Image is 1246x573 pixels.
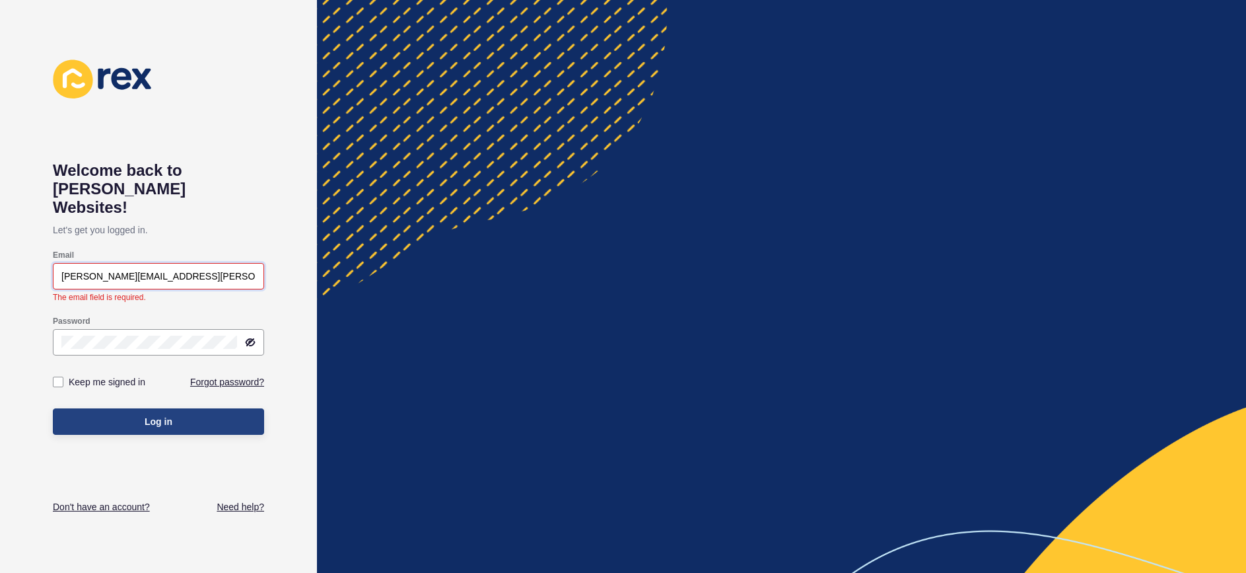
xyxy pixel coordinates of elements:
span: Log in [145,415,172,428]
a: Don't have an account? [53,500,150,514]
p: Let's get you logged in. [53,217,264,243]
label: Email [53,250,74,260]
button: Log in [53,408,264,435]
label: Keep me signed in [69,375,145,389]
div: The email field is required. [53,292,264,303]
a: Forgot password? [190,375,264,389]
input: e.g. name@company.com [61,270,256,283]
h1: Welcome back to [PERSON_NAME] Websites! [53,161,264,217]
a: Need help? [217,500,264,514]
label: Password [53,316,90,326]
